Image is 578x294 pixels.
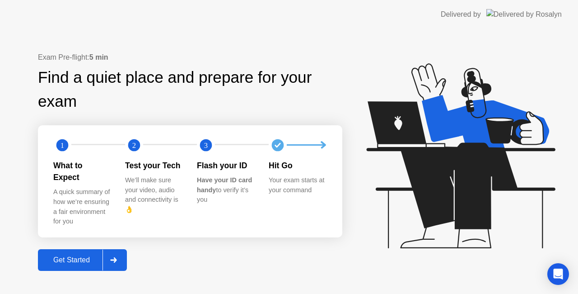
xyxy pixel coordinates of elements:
div: Find a quiet place and prepare for your exam [38,66,342,114]
div: Get Started [41,256,103,264]
div: Test your Tech [125,160,182,171]
img: Delivered by Rosalyn [486,9,562,19]
div: A quick summary of how we’re ensuring a fair environment for you [53,187,111,226]
div: What to Expect [53,160,111,184]
text: 2 [132,141,136,149]
div: Your exam starts at your command [269,175,326,195]
div: Flash your ID [197,160,254,171]
div: We’ll make sure your video, audio and connectivity is 👌 [125,175,182,214]
b: 5 min [89,53,108,61]
div: Open Intercom Messenger [547,263,569,285]
b: Have your ID card handy [197,176,252,194]
div: Delivered by [441,9,481,20]
div: to verify it’s you [197,175,254,205]
text: 1 [61,141,64,149]
div: Exam Pre-flight: [38,52,342,63]
button: Get Started [38,249,127,271]
text: 3 [204,141,208,149]
div: Hit Go [269,160,326,171]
